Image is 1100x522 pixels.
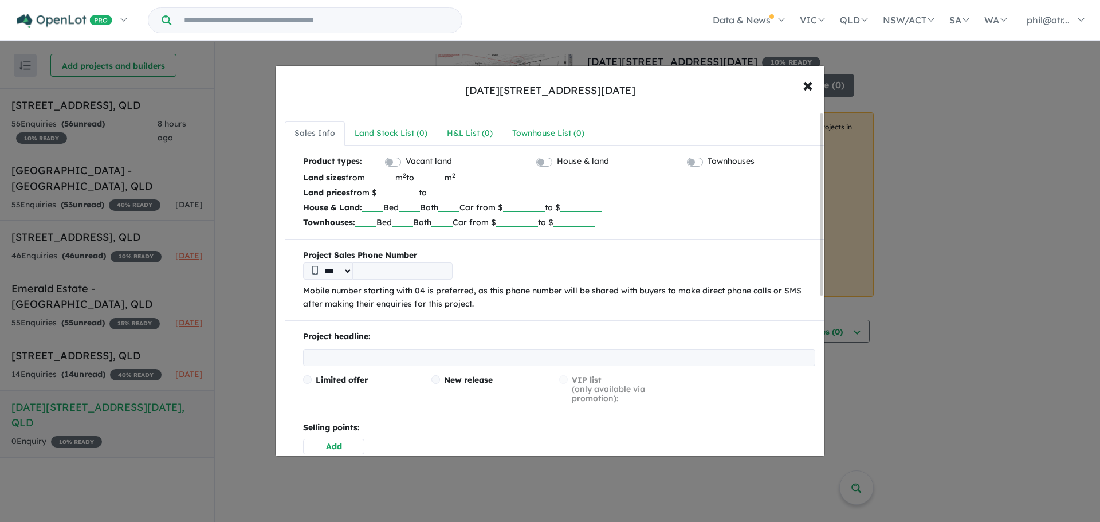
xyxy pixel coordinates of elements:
[303,200,815,215] p: Bed Bath Car from $ to $
[303,217,355,227] b: Townhouses:
[303,185,815,200] p: from $ to
[465,83,635,98] div: [DATE][STREET_ADDRESS][DATE]
[447,127,493,140] div: H&L List ( 0 )
[303,172,345,183] b: Land sizes
[803,72,813,97] span: ×
[303,284,815,312] p: Mobile number starting with 04 is preferred, as this phone number will be shared with buyers to m...
[294,127,335,140] div: Sales Info
[17,14,112,28] img: Openlot PRO Logo White
[174,8,459,33] input: Try estate name, suburb, builder or developer
[303,330,815,344] p: Project headline:
[406,155,452,168] label: Vacant land
[403,171,406,179] sup: 2
[303,202,362,213] b: House & Land:
[303,187,350,198] b: Land prices
[303,170,815,185] p: from m to m
[303,439,364,454] button: Add
[303,155,362,170] b: Product types:
[512,127,584,140] div: Townhouse List ( 0 )
[452,171,455,179] sup: 2
[316,375,368,385] span: Limited offer
[303,249,815,262] b: Project Sales Phone Number
[444,375,493,385] span: New release
[303,215,815,230] p: Bed Bath Car from $ to $
[355,127,427,140] div: Land Stock List ( 0 )
[1027,14,1070,26] span: phil@atr...
[557,155,609,168] label: House & land
[303,421,815,435] p: Selling points:
[312,266,318,275] img: Phone icon
[708,155,755,168] label: Townhouses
